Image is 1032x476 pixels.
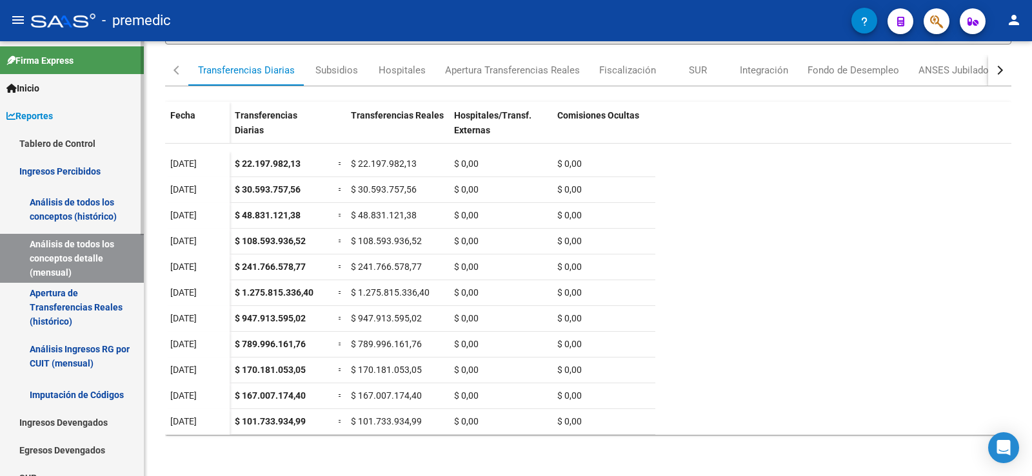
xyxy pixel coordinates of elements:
[557,416,582,426] span: $ 0,00
[454,262,479,272] span: $ 0,00
[235,365,306,375] span: $ 170.181.053,05
[454,416,479,426] span: $ 0,00
[338,158,343,169] span: =
[557,110,639,120] span: Comisiones Ocultas
[449,102,552,156] datatable-header-cell: Hospitales/Transf. Externas
[235,236,306,246] span: $ 108.593.936,52
[689,63,707,77] div: SUR
[338,262,343,272] span: =
[557,313,582,323] span: $ 0,00
[338,365,343,375] span: =
[170,184,197,195] span: [DATE]
[454,158,479,169] span: $ 0,00
[170,416,197,426] span: [DATE]
[557,158,582,169] span: $ 0,00
[351,158,417,169] span: $ 22.197.982,13
[338,236,343,246] span: =
[454,210,479,220] span: $ 0,00
[338,287,343,298] span: =
[808,63,899,77] div: Fondo de Desempleo
[351,262,422,272] span: $ 241.766.578,77
[557,365,582,375] span: $ 0,00
[235,210,301,220] span: $ 48.831.121,38
[170,365,197,375] span: [DATE]
[235,110,297,135] span: Transferencias Diarias
[557,236,582,246] span: $ 0,00
[1006,12,1022,28] mat-icon: person
[454,390,479,401] span: $ 0,00
[351,287,430,298] span: $ 1.275.815.336,40
[557,339,582,349] span: $ 0,00
[454,313,479,323] span: $ 0,00
[170,158,197,169] span: [DATE]
[6,109,53,123] span: Reportes
[988,432,1019,463] div: Open Intercom Messenger
[351,390,422,401] span: $ 167.007.174,40
[445,63,580,77] div: Apertura Transferencias Reales
[351,236,422,246] span: $ 108.593.936,52
[454,339,479,349] span: $ 0,00
[235,158,301,169] span: $ 22.197.982,13
[351,210,417,220] span: $ 48.831.121,38
[170,110,195,120] span: Fecha
[346,102,449,156] datatable-header-cell: Transferencias Reales
[351,416,422,426] span: $ 101.733.934,99
[552,102,655,156] datatable-header-cell: Comisiones Ocultas
[338,184,343,195] span: =
[315,63,358,77] div: Subsidios
[102,6,171,35] span: - premedic
[557,262,582,272] span: $ 0,00
[170,339,197,349] span: [DATE]
[165,102,230,156] datatable-header-cell: Fecha
[351,339,422,349] span: $ 789.996.161,76
[170,287,197,298] span: [DATE]
[338,210,343,220] span: =
[230,102,333,156] datatable-header-cell: Transferencias Diarias
[454,287,479,298] span: $ 0,00
[235,184,301,195] span: $ 30.593.757,56
[338,313,343,323] span: =
[454,365,479,375] span: $ 0,00
[170,236,197,246] span: [DATE]
[351,184,417,195] span: $ 30.593.757,56
[379,63,426,77] div: Hospitales
[918,63,994,77] div: ANSES Jubilados
[198,63,295,77] div: Transferencias Diarias
[351,365,422,375] span: $ 170.181.053,05
[170,210,197,220] span: [DATE]
[351,110,444,120] span: Transferencias Reales
[235,287,313,298] span: $ 1.275.815.336,40
[454,236,479,246] span: $ 0,00
[6,81,39,95] span: Inicio
[599,63,656,77] div: Fiscalización
[235,416,306,426] span: $ 101.733.934,99
[338,390,343,401] span: =
[338,416,343,426] span: =
[351,313,422,323] span: $ 947.913.595,02
[454,184,479,195] span: $ 0,00
[454,110,531,135] span: Hospitales/Transf. Externas
[557,287,582,298] span: $ 0,00
[740,63,788,77] div: Integración
[557,390,582,401] span: $ 0,00
[170,390,197,401] span: [DATE]
[235,313,306,323] span: $ 947.913.595,02
[235,262,306,272] span: $ 241.766.578,77
[235,390,306,401] span: $ 167.007.174,40
[170,262,197,272] span: [DATE]
[338,339,343,349] span: =
[557,210,582,220] span: $ 0,00
[170,313,197,323] span: [DATE]
[557,184,582,195] span: $ 0,00
[235,339,306,349] span: $ 789.996.161,76
[6,53,74,68] span: Firma Express
[10,12,26,28] mat-icon: menu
